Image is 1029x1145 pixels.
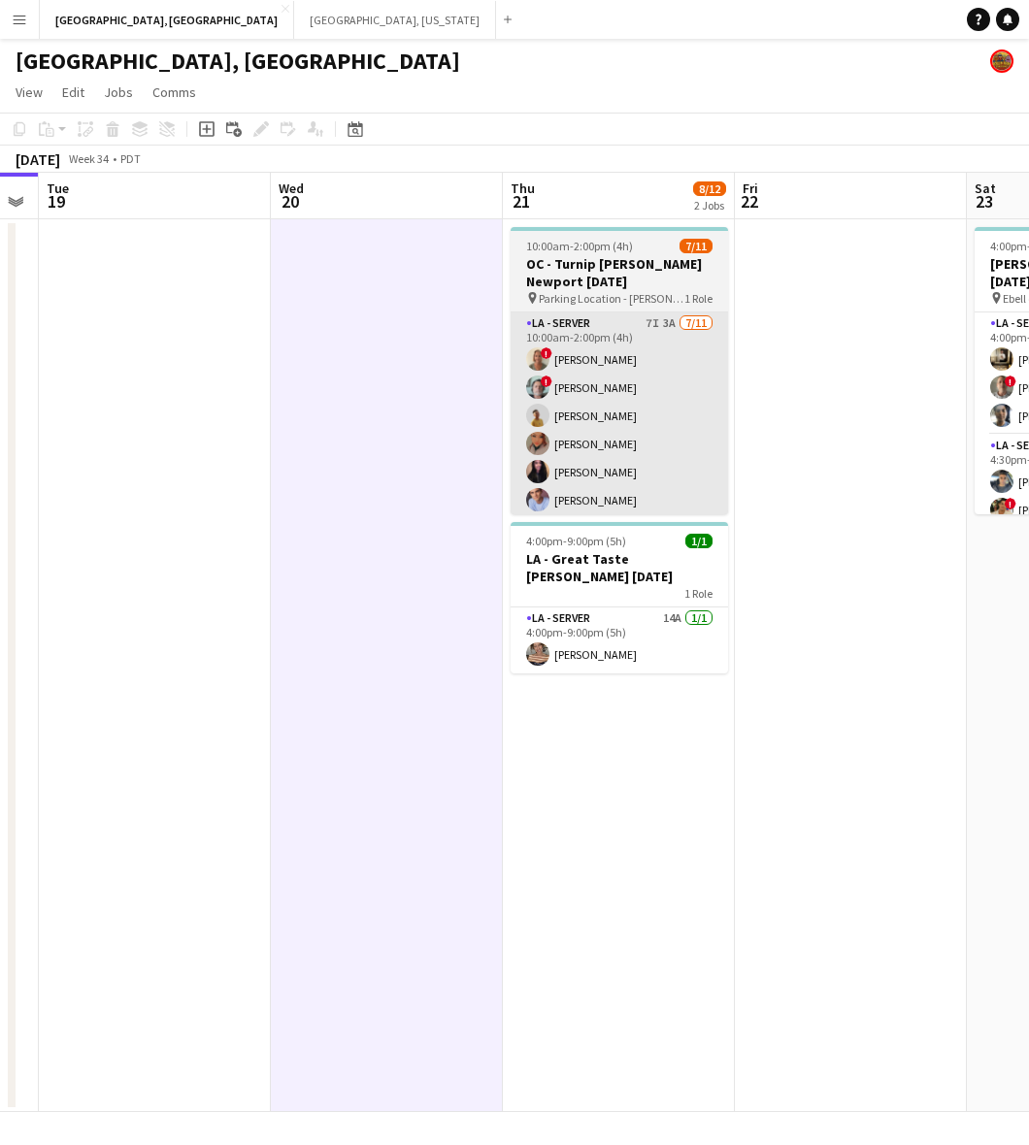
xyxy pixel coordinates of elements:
app-card-role: LA - Server7I3A7/1110:00am-2:00pm (4h)![PERSON_NAME]![PERSON_NAME][PERSON_NAME][PERSON_NAME][PERS... [511,312,728,660]
h3: OC - Turnip [PERSON_NAME] Newport [DATE] [511,255,728,290]
a: Jobs [96,80,141,105]
app-user-avatar: Rollin Hero [990,49,1013,73]
a: Edit [54,80,92,105]
span: ! [1005,376,1016,387]
span: Fri [743,180,758,197]
div: 2 Jobs [694,198,725,213]
h3: LA - Great Taste [PERSON_NAME] [DATE] [511,550,728,585]
span: 23 [972,190,996,213]
span: Wed [279,180,304,197]
span: ! [541,376,552,387]
span: 8/12 [693,181,726,196]
span: 20 [276,190,304,213]
a: Comms [145,80,204,105]
a: View [8,80,50,105]
span: Sat [975,180,996,197]
div: [DATE] [16,149,60,169]
span: 1 Role [684,586,713,601]
span: ! [541,347,552,359]
h1: [GEOGRAPHIC_DATA], [GEOGRAPHIC_DATA] [16,47,460,76]
span: 1 Role [684,291,713,306]
span: 21 [508,190,535,213]
span: Comms [152,83,196,101]
span: 22 [740,190,758,213]
button: [GEOGRAPHIC_DATA], [US_STATE] [294,1,496,39]
span: View [16,83,43,101]
span: Week 34 [64,151,113,166]
span: ! [1005,498,1016,509]
span: Thu [511,180,535,197]
span: 10:00am-2:00pm (4h) [526,239,633,253]
button: [GEOGRAPHIC_DATA], [GEOGRAPHIC_DATA] [40,1,294,39]
app-job-card: 4:00pm-9:00pm (5h)1/1LA - Great Taste [PERSON_NAME] [DATE]1 RoleLA - Server14A1/14:00pm-9:00pm (5... [511,522,728,673]
div: PDT [120,151,141,166]
span: Jobs [104,83,133,101]
span: Edit [62,83,84,101]
app-card-role: LA - Server14A1/14:00pm-9:00pm (5h)[PERSON_NAME] [511,607,728,673]
span: Tue [47,180,69,197]
span: 7/11 [680,239,713,253]
span: 1/1 [685,534,713,548]
span: 19 [44,190,69,213]
span: 4:00pm-9:00pm (5h) [526,534,626,548]
app-job-card: 10:00am-2:00pm (4h)7/11OC - Turnip [PERSON_NAME] Newport [DATE] Parking Location - [PERSON_NAME][... [511,227,728,514]
span: Parking Location - [PERSON_NAME][GEOGRAPHIC_DATA] [539,291,684,306]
